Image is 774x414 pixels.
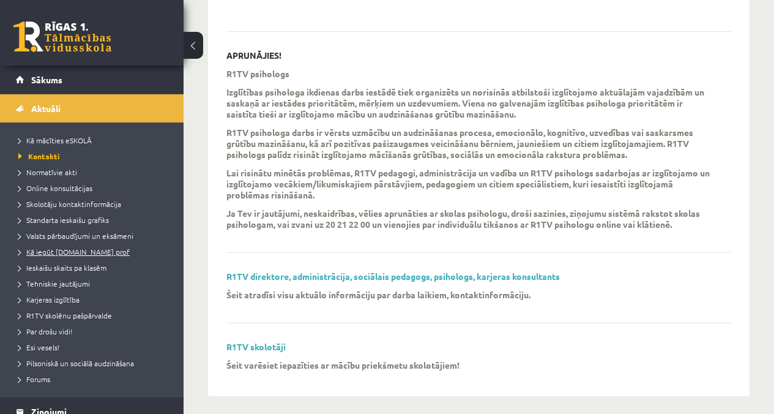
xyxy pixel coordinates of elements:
[18,294,171,305] a: Karjeras izglītība
[18,326,171,337] a: Par drošu vidi!
[16,94,168,122] a: Aktuāli
[18,183,92,193] span: Online konsultācijas
[18,198,171,209] a: Skolotāju kontaktinformācija
[18,295,80,304] span: Karjeras izglītība
[18,342,59,352] span: Esi vesels!
[18,263,106,273] span: Ieskaišu skaits pa klasēm
[18,262,171,273] a: Ieskaišu skaits pa klasēm
[18,358,171,369] a: Pilsoniskā un sociālā audzināšana
[18,183,171,194] a: Online konsultācijas
[13,21,111,52] a: Rīgas 1. Tālmācības vidusskola
[31,74,62,85] span: Sākums
[226,289,530,300] p: Šeit atradīsi visu aktuālo informāciju par darba laikiem, kontaktinformāciju.
[18,230,171,241] a: Valsts pārbaudījumi un eksāmeni
[18,358,134,368] span: Pilsoniskā un sociālā audzināšana
[18,151,60,161] span: Kontakti
[226,127,693,149] b: mācību un audzināšanas procesa, emocionālo, kognitīvo, uzvedības vai saskarsmes grūtību mazināšan...
[226,341,286,352] a: R1TV skolotāji
[226,50,281,61] p: APRUNĀJIES!
[18,231,133,241] span: Valsts pārbaudījumi un eksāmeni
[18,167,77,177] span: Normatīvie akti
[18,135,171,146] a: Kā mācīties eSKOLĀ
[16,66,168,94] a: Sākums
[226,127,713,160] p: R1TV psihologa darbs ir vērsts uz . R1TV psihologs palīdz risināt izglītojamo mācīšanās grūtības,...
[18,215,109,225] span: Standarta ieskaišu grafiks
[18,326,72,336] span: Par drošu vidi!
[18,247,130,257] span: Kā iegūt [DOMAIN_NAME] prof
[18,167,171,178] a: Normatīvie akti
[18,374,50,384] span: Forums
[226,271,560,282] a: R1TV direktore, administrācija, sociālais pedagogs, psihologs, karjeras konsultants
[226,68,289,79] p: R1TV psihologs
[226,86,713,119] p: Izglītības psihologa ikdienas darbs iestādē tiek organizēts un norisinās atbilstoši izglītojamo a...
[226,167,713,200] p: Lai risinātu minētās problēmas, R1TV pedagogi, administrācija un vadība un R1TV psihologs sadarbo...
[18,135,92,145] span: Kā mācīties eSKOLĀ
[226,359,460,371] p: Šeit varēsiet iepazīties ar mācību priekšmetu skolotājiem!
[18,214,171,225] a: Standarta ieskaišu grafiks
[31,103,61,114] span: Aktuāli
[18,151,171,162] a: Kontakti
[18,374,171,385] a: Forums
[18,246,171,257] a: Kā iegūt [DOMAIN_NAME] prof
[18,279,90,288] span: Tehniskie jautājumi
[226,208,700,230] b: Ja Tev ir jautājumi, neskaidrības, vēlies aprunāties ar skolas psihologu, droši sazinies, ziņojum...
[18,310,171,321] a: R1TV skolēnu pašpārvalde
[18,278,171,289] a: Tehniskie jautājumi
[18,342,171,353] a: Esi vesels!
[18,310,112,320] span: R1TV skolēnu pašpārvalde
[18,199,121,209] span: Skolotāju kontaktinformācija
